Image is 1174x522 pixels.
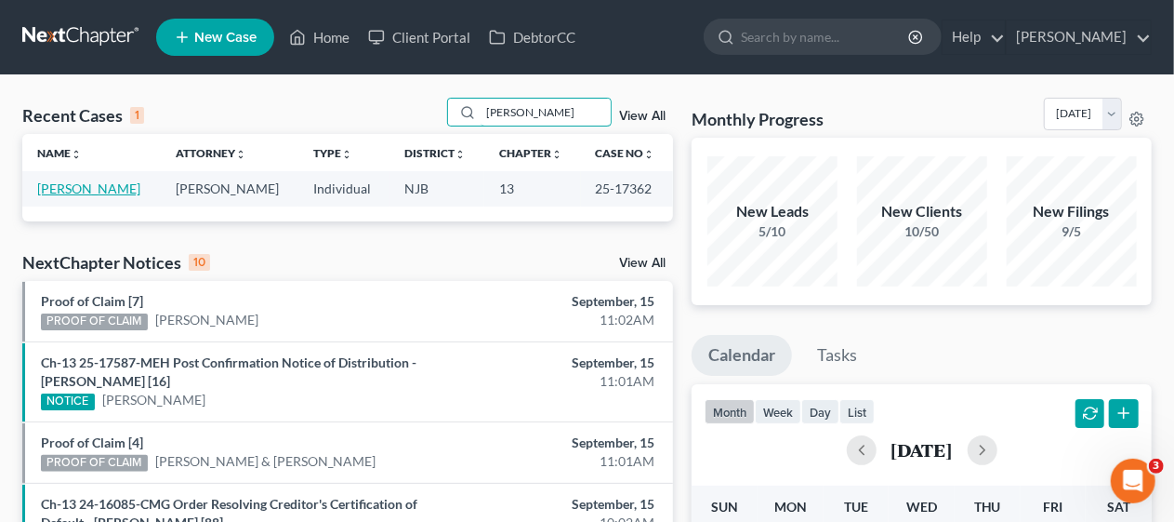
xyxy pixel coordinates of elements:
[801,399,839,424] button: day
[71,149,82,160] i: unfold_more
[581,171,674,206] td: 25-17362
[463,434,655,452] div: September, 15
[463,311,655,329] div: 11:02AM
[235,149,246,160] i: unfold_more
[844,499,868,515] span: Tue
[463,452,655,471] div: 11:01AM
[161,171,299,206] td: [PERSON_NAME]
[705,399,755,424] button: month
[189,254,210,271] div: 10
[480,20,585,54] a: DebtorCC
[692,335,792,376] a: Calendar
[313,146,352,160] a: Typeunfold_more
[463,495,655,514] div: September, 15
[596,146,655,160] a: Case Nounfold_more
[551,149,562,160] i: unfold_more
[22,104,144,127] div: Recent Cases
[481,99,611,126] input: Search by name...
[711,499,738,515] span: Sun
[280,20,359,54] a: Home
[41,455,148,472] div: PROOF OF CLAIM
[484,171,581,206] td: 13
[857,201,987,222] div: New Clients
[839,399,875,424] button: list
[619,110,666,123] a: View All
[499,146,562,160] a: Chapterunfold_more
[943,20,1005,54] a: Help
[176,146,246,160] a: Attorneyunfold_more
[155,452,376,471] a: [PERSON_NAME] & [PERSON_NAME]
[341,149,352,160] i: unfold_more
[644,149,655,160] i: unfold_more
[155,311,258,329] a: [PERSON_NAME]
[37,146,82,160] a: Nameunfold_more
[774,499,807,515] span: Mon
[102,391,205,409] a: [PERSON_NAME]
[906,499,937,515] span: Wed
[359,20,480,54] a: Client Portal
[194,31,257,45] span: New Case
[463,354,655,372] div: September, 15
[1007,222,1137,241] div: 9/5
[41,293,143,309] a: Proof of Claim [7]
[857,222,987,241] div: 10/50
[41,435,143,450] a: Proof of Claim [4]
[130,107,144,124] div: 1
[1007,201,1137,222] div: New Filings
[463,372,655,391] div: 11:01AM
[389,171,484,206] td: NJB
[404,146,466,160] a: Districtunfold_more
[455,149,466,160] i: unfold_more
[1007,20,1151,54] a: [PERSON_NAME]
[707,201,838,222] div: New Leads
[974,499,1001,515] span: Thu
[1111,459,1155,503] iframe: Intercom live chat
[37,181,140,196] a: [PERSON_NAME]
[891,440,953,460] h2: [DATE]
[463,292,655,311] div: September, 15
[298,171,389,206] td: Individual
[755,399,801,424] button: week
[41,314,148,330] div: PROOF OF CLAIM
[800,335,874,376] a: Tasks
[1149,459,1164,474] span: 3
[22,251,210,274] div: NextChapter Notices
[741,20,911,54] input: Search by name...
[692,108,824,130] h3: Monthly Progress
[707,222,838,241] div: 5/10
[619,257,666,270] a: View All
[41,355,416,389] a: Ch-13 25-17587-MEH Post Confirmation Notice of Distribution - [PERSON_NAME] [16]
[1107,499,1130,515] span: Sat
[41,394,95,410] div: NOTICE
[1043,499,1062,515] span: Fri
